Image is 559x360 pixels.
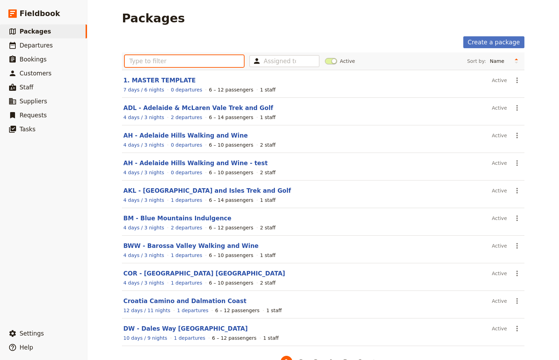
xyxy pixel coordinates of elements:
div: 2 staff [260,224,275,231]
span: Requests [20,112,47,119]
span: Bookings [20,56,46,63]
button: Actions [511,74,523,86]
div: 6 – 14 passengers [209,197,253,204]
span: 7 days / 6 nights [123,87,164,93]
button: Actions [511,267,523,279]
a: View the itinerary for this package [123,224,164,231]
button: Actions [511,240,523,252]
button: Actions [511,130,523,141]
span: 4 days / 3 nights [123,115,164,120]
img: tab_domain_overview_orange.svg [19,42,24,47]
div: 6 – 10 passengers [209,279,253,286]
a: BM - Blue Mountains Indulgence [123,215,231,222]
a: View the departures for this package [171,86,202,93]
a: View the itinerary for this package [123,197,164,204]
button: Actions [511,157,523,169]
a: View the itinerary for this package [123,86,164,93]
a: View the departures for this package [171,141,202,148]
div: Domain: [DOMAIN_NAME] [18,18,77,24]
input: Type to filter [125,55,244,67]
h1: Packages [122,11,185,25]
div: Active [492,267,507,279]
div: Active [492,185,507,197]
div: 1 staff [260,252,275,259]
button: Change sort direction [511,56,522,66]
div: 2 staff [260,141,275,148]
button: Actions [511,323,523,335]
button: Actions [511,295,523,307]
span: Departures [20,42,53,49]
img: website_grey.svg [11,18,17,24]
a: COR - [GEOGRAPHIC_DATA] [GEOGRAPHIC_DATA] [123,270,285,277]
a: View the itinerary for this package [123,169,164,176]
div: Active [492,295,507,307]
a: View the departures for this package [171,114,202,121]
div: 1 staff [260,197,275,204]
div: v 4.0.25 [20,11,34,17]
a: View the departures for this package [177,307,209,314]
a: ADL - Adelaide & McLaren Vale Trek and Golf [123,104,273,111]
a: View the departures for this package [171,197,202,204]
a: View the itinerary for this package [123,307,170,314]
span: 12 days / 11 nights [123,308,170,313]
div: 6 – 12 passengers [209,86,253,93]
div: 1 staff [263,335,278,341]
a: AH - Adelaide Hills Walking and Wine [123,132,248,139]
div: Active [492,130,507,141]
a: AH - Adelaide Hills Walking and Wine - test [123,160,268,167]
button: Actions [511,102,523,114]
div: Active [492,74,507,86]
div: Keywords by Traffic [77,43,118,47]
span: 10 days / 9 nights [123,335,167,341]
a: AKL - [GEOGRAPHIC_DATA] and Isles Trek and Golf [123,187,291,194]
div: Active [492,157,507,169]
a: View the departures for this package [174,335,205,341]
div: 6 – 10 passengers [209,169,253,176]
span: 4 days / 3 nights [123,142,164,148]
div: 1 staff [266,307,282,314]
div: 1 staff [260,114,275,121]
span: 4 days / 3 nights [123,197,164,203]
span: Help [20,344,33,351]
a: View the itinerary for this package [123,141,164,148]
span: Settings [20,330,44,337]
a: 1. MASTER TEMPLATE [123,77,196,84]
span: Suppliers [20,98,47,105]
img: tab_keywords_by_traffic_grey.svg [70,42,75,47]
a: View the departures for this package [171,169,202,176]
span: 4 days / 3 nights [123,170,164,175]
button: Actions [511,212,523,224]
input: Assigned to [264,57,296,65]
span: 4 days / 3 nights [123,280,164,286]
div: 6 – 10 passengers [209,141,253,148]
div: 6 – 12 passengers [209,224,253,231]
a: View the departures for this package [171,279,202,286]
div: 6 – 12 passengers [215,307,260,314]
a: View the departures for this package [171,224,202,231]
a: View the itinerary for this package [123,335,167,341]
a: View the itinerary for this package [123,279,164,286]
div: Active [492,102,507,114]
span: Customers [20,70,51,77]
span: 4 days / 3 nights [123,225,164,230]
img: logo_orange.svg [11,11,17,17]
div: 6 – 10 passengers [209,252,253,259]
a: Croatia Camino and Dalmation Coast [123,297,246,304]
a: View the itinerary for this package [123,114,164,121]
button: Actions [511,185,523,197]
div: Domain Overview [27,43,63,47]
select: Sort by: [487,56,511,66]
div: 6 – 12 passengers [212,335,256,341]
span: Active [340,58,355,65]
span: Tasks [20,126,36,133]
a: View the departures for this package [171,252,202,259]
span: Packages [20,28,51,35]
span: Sort by: [467,58,486,65]
div: Active [492,323,507,335]
a: DW - Dales Way [GEOGRAPHIC_DATA] [123,325,248,332]
span: Staff [20,84,34,91]
a: BWW - Barossa Valley Walking and Wine [123,242,259,249]
span: 4 days / 3 nights [123,252,164,258]
span: Fieldbook [20,8,60,19]
a: Create a package [463,36,524,48]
